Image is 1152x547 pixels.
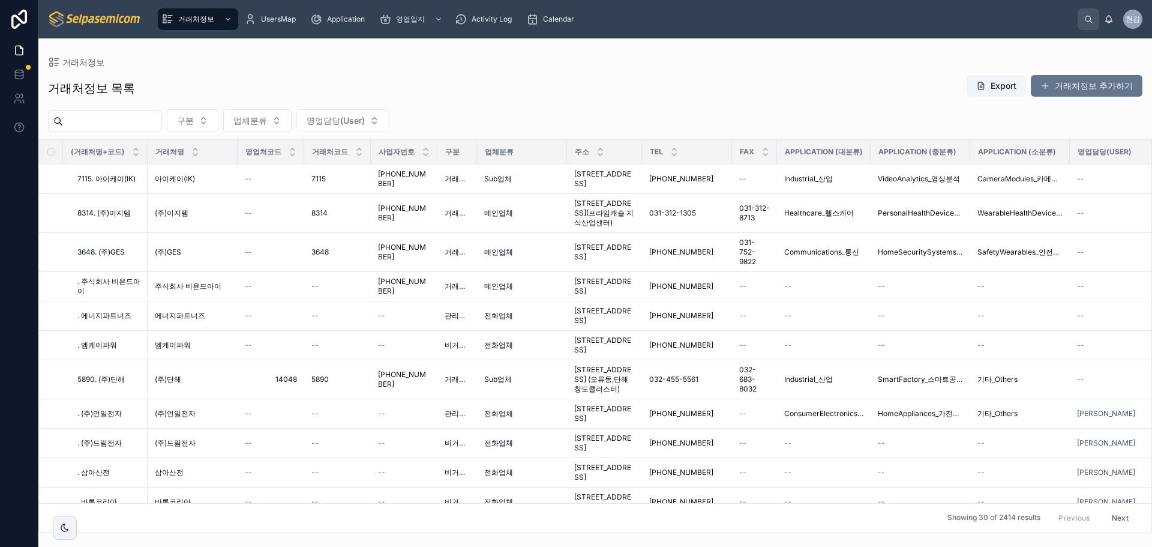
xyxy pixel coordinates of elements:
a: [PHONE_NUMBER] [649,174,725,184]
span: -- [1077,208,1084,218]
span: 기타_Others [977,375,1018,384]
a: 전화업체 [484,311,560,321]
a: [PHONE_NUMBER] [378,370,430,389]
span: Sub업체 [484,174,512,184]
a: HomeAppliances_가전제품 [878,409,963,419]
a: 에너지파트너즈 [155,311,230,321]
a: 5890 [311,375,364,384]
a: 3648 [311,247,364,257]
span: 031-752-9822 [739,238,770,267]
span: 관리업체 [445,311,470,321]
a: 비거래업체 [445,438,470,448]
a: [STREET_ADDRESS] (오류동,단해 창도클러스터) [574,365,635,394]
span: [STREET_ADDRESS] [574,404,635,423]
a: 주식회사 비욘드아이 [155,282,230,291]
a: 전화업체 [484,438,560,448]
span: 전화업체 [484,311,513,321]
span: 메인업체 [484,247,513,257]
span: 031-312-1305 [649,208,696,218]
span: -- [878,340,885,350]
span: SafetyWearables_안전웨어러블 [977,247,1063,257]
a: (주)이지템 [155,208,230,218]
a: Calendar [523,8,583,30]
a: . 주식회사 비욘드아이 [77,277,140,296]
a: 8314. (주)이지템 [77,208,140,218]
span: [STREET_ADDRESS] [574,243,635,262]
span: [PHONE_NUMBER] [649,282,713,291]
a: -- [878,311,963,321]
span: -- [977,438,985,448]
span: Healthcare_헬스케어 [784,208,854,218]
span: . (주)드림전자 [77,438,122,448]
span: 거래업체 [445,174,470,184]
a: 기타_Others [977,375,1063,384]
span: 전화업체 [484,409,513,419]
a: 3648. (주)GES [77,247,140,257]
span: [PHONE_NUMBER] [649,247,713,257]
a: -- [784,282,863,291]
a: -- [784,438,863,448]
span: -- [245,468,252,477]
span: -- [878,311,885,321]
a: [STREET_ADDRESS] [574,336,635,355]
a: -- [311,468,364,477]
a: 전화업체 [484,409,560,419]
a: -- [311,340,364,350]
a: -- [245,282,297,291]
span: [PERSON_NAME] [1077,409,1135,419]
span: Sub업체 [484,375,512,384]
div: scrollable content [152,6,1078,32]
span: 관리업체 [445,409,470,419]
span: -- [1077,311,1084,321]
span: [STREET_ADDRESS] [574,434,635,453]
span: -- [1077,375,1084,384]
span: 엠케이파워 [155,340,191,350]
a: 엠케이파워 [155,340,230,350]
span: -- [1077,174,1084,184]
a: -- [739,340,770,350]
span: 032-455-5561 [649,375,698,384]
span: 삼아산전 [155,468,184,477]
span: Industrial_산업 [784,174,833,184]
span: -- [1077,247,1084,257]
span: -- [311,468,319,477]
a: -- [245,438,297,448]
span: (주)이지템 [155,208,188,218]
span: -- [378,468,385,477]
span: PersonalHealthDevices_개인건강기기 [878,208,963,218]
span: 구분 [177,115,194,127]
span: Calendar [543,14,574,24]
a: -- [977,282,1063,291]
a: SmartFactory_스마트공장 [878,375,963,384]
a: -- [311,282,364,291]
span: 거래업체 [445,375,470,384]
span: [PHONE_NUMBER] [649,340,713,350]
a: -- [378,409,430,419]
button: Select Button [223,109,292,132]
a: 메인업체 [484,208,560,218]
span: (주)드림전자 [155,438,196,448]
button: Select Button [296,109,389,132]
a: Activity Log [451,8,520,30]
span: [PHONE_NUMBER] [378,277,430,296]
span: -- [378,340,385,350]
a: Industrial_산업 [784,174,863,184]
a: 032-455-5561 [649,375,725,384]
span: UsersMap [261,14,296,24]
a: 비거래업체 [445,340,470,350]
a: 거래업체 [445,282,470,291]
span: [STREET_ADDRESS](프라임캐슬 지식산업센터) [574,199,635,228]
span: 7115. 아이케이(IK) [77,174,136,184]
a: [STREET_ADDRESS] [574,463,635,482]
a: [STREET_ADDRESS] [574,277,635,296]
a: (주)언일전자 [155,409,230,419]
span: 14048 [245,375,297,384]
a: 삼아산전 [155,468,230,477]
span: 전화업체 [484,340,513,350]
span: -- [739,282,746,291]
a: 031-312-1305 [649,208,725,218]
span: 거래업체 [445,247,470,257]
